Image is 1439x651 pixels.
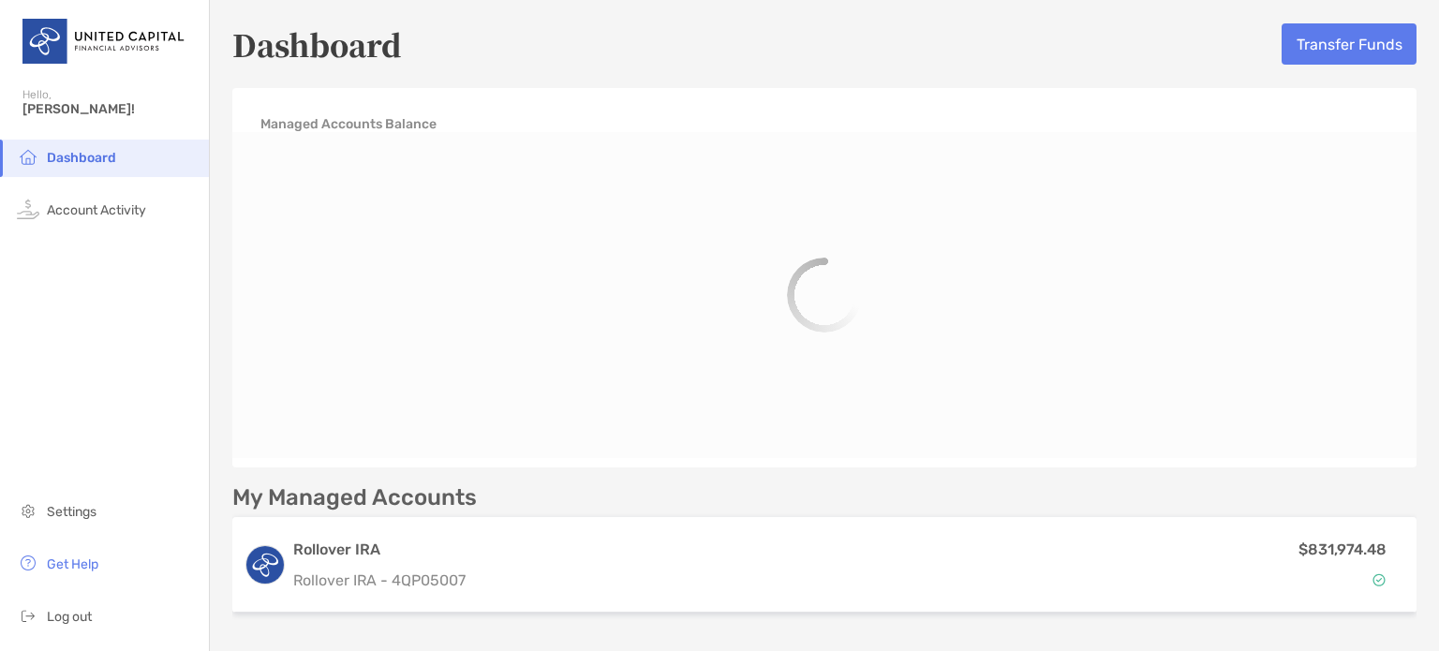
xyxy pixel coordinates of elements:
[47,150,116,166] span: Dashboard
[1298,538,1387,561] p: $831,974.48
[17,552,39,574] img: get-help icon
[22,7,186,75] img: United Capital Logo
[17,604,39,627] img: logout icon
[232,22,402,66] h5: Dashboard
[17,198,39,220] img: activity icon
[246,546,284,584] img: logo account
[17,145,39,168] img: household icon
[293,569,1034,592] p: Rollover IRA - 4QP05007
[47,504,96,520] span: Settings
[22,101,198,117] span: [PERSON_NAME]!
[47,609,92,625] span: Log out
[47,556,98,572] span: Get Help
[293,539,1034,561] h3: Rollover IRA
[17,499,39,522] img: settings icon
[1372,573,1386,586] img: Account Status icon
[47,202,146,218] span: Account Activity
[1282,23,1417,65] button: Transfer Funds
[232,486,477,510] p: My Managed Accounts
[260,116,437,132] h4: Managed Accounts Balance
